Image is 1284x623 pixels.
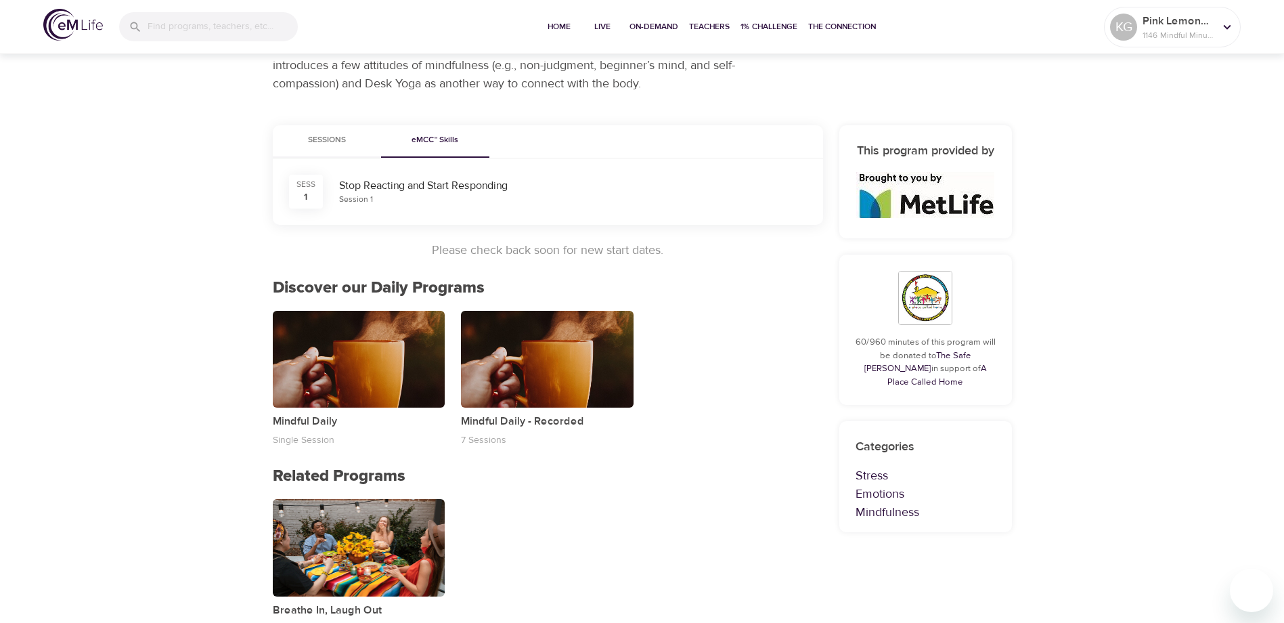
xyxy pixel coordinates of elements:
img: logo_960%20v2.jpg [856,172,994,218]
p: 7 Sessions [461,434,506,446]
p: Pink Lemonade [1143,13,1214,29]
img: logo [43,9,103,41]
p: Mindfulness [856,503,996,521]
a: A Place Called Home [887,363,987,387]
span: eMCC™ Skills [389,133,481,148]
iframe: Button to launch messaging window [1230,569,1273,612]
span: Teachers [689,20,730,34]
span: Sessions [281,133,373,148]
p: 60/960 minutes of this program will be donated to in support of [856,336,996,389]
div: Stop Reacting and Start Responding [339,178,807,194]
span: Live [586,20,619,34]
p: Categories [856,437,996,456]
p: 1146 Mindful Minutes [1143,29,1214,41]
p: Single Session [273,434,334,446]
div: KG [1110,14,1137,41]
p: Please check back soon for new start dates. [273,241,823,259]
div: 1 [304,190,307,204]
p: Emotions [856,485,996,503]
span: 1% Challenge [740,20,797,34]
p: Breathe In, Laugh Out [273,602,445,618]
span: Home [543,20,575,34]
div: Session 1 [339,194,373,205]
div: Sess [296,179,315,190]
span: The Connection [808,20,876,34]
p: Related Programs [273,464,823,488]
p: Mindful Daily - Recorded [461,413,634,429]
span: On-Demand [629,20,678,34]
p: Mindful Daily [273,413,445,429]
p: Stress [856,467,996,485]
h6: This program provided by [856,142,996,161]
p: Discover our Daily Programs [273,276,823,300]
input: Find programs, teachers, etc... [148,12,298,41]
